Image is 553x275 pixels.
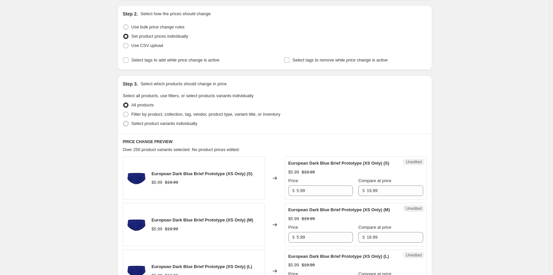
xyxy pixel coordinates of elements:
p: Select how the prices should change [140,11,211,17]
span: Use bulk price change rules [131,24,184,29]
span: $ [362,235,365,240]
span: European Dark Blue Brief Prototype (XS Only) (S) [152,171,253,176]
span: European Dark Blue Brief Prototype (XS Only) (L) [152,264,252,269]
span: Use CSV upload [131,43,163,48]
span: Over 250 product variants selected. No product prices edited: [123,147,240,152]
p: Select which products should change in price [140,81,226,87]
strike: $19.99 [165,226,178,232]
strike: $19.99 [165,179,178,186]
span: European Dark Blue Brief Prototype (XS Only) (L) [288,254,389,259]
span: Filter by product, collection, tag, vendor, product type, variant title, or inventory [131,112,280,117]
span: Set product prices individually [131,34,188,39]
span: $ [292,188,295,193]
span: Compare at price [358,178,391,183]
span: Unedited [406,206,422,211]
h6: PRICE CHANGE PREVIEW [123,139,427,144]
span: $ [292,235,295,240]
span: Select all products, use filters, or select products variants individually [123,93,254,98]
div: $5.99 [152,226,163,232]
span: $ [362,188,365,193]
span: Price [288,225,298,230]
div: $5.99 [152,179,163,186]
span: Compare at price [358,225,391,230]
img: 711841530921_barkblue_1_80x.jpg [126,168,146,188]
span: All products [131,102,154,107]
span: Unedited [406,253,422,258]
span: Unedited [406,159,422,165]
div: $5.99 [288,262,299,268]
img: 711841530921_barkblue_1_80x.jpg [126,215,146,235]
strike: $19.99 [302,262,315,268]
span: European Dark Blue Brief Prototype (XS Only) (S) [288,161,389,166]
div: $5.99 [288,216,299,222]
strike: $19.99 [302,216,315,222]
div: $5.99 [288,169,299,176]
h2: Step 2. [123,11,138,17]
span: Price [288,178,298,183]
span: Select tags to add while price change is active [131,58,220,62]
strike: $19.99 [302,169,315,176]
span: Select product variants individually [131,121,197,126]
span: European Dark Blue Brief Prototype (XS Only) (M) [288,207,390,212]
span: European Dark Blue Brief Prototype (XS Only) (M) [152,217,253,222]
span: Select tags to remove while price change is active [292,58,388,62]
h2: Step 3. [123,81,138,87]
